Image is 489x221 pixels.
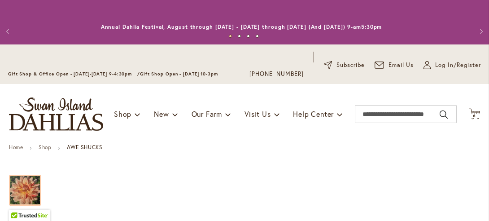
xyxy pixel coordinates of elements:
span: Gift Shop & Office Open - [DATE]-[DATE] 9-4:30pm / [8,71,140,77]
button: 3 of 4 [247,35,250,38]
span: New [154,109,169,119]
a: Home [9,144,23,150]
div: AWE SHUCKS [9,166,50,206]
span: Help Center [293,109,334,119]
button: 6 [469,108,480,120]
a: Subscribe [324,61,365,70]
strong: AWE SHUCKS [67,144,102,150]
span: Shop [114,109,131,119]
span: 6 [473,113,476,119]
span: Gift Shop Open - [DATE] 10-3pm [140,71,218,77]
span: Visit Us [244,109,271,119]
a: Annual Dahlia Festival, August through [DATE] - [DATE] through [DATE] (And [DATE]) 9-am5:30pm [101,23,382,30]
a: Shop [39,144,51,150]
button: 4 of 4 [256,35,259,38]
a: Email Us [375,61,414,70]
span: Log In/Register [435,61,481,70]
a: Log In/Register [424,61,481,70]
button: Next [471,22,489,40]
a: store logo [9,97,103,131]
span: Our Farm [192,109,222,119]
span: Email Us [389,61,414,70]
button: 1 of 4 [229,35,232,38]
span: Subscribe [336,61,365,70]
a: [PHONE_NUMBER] [249,70,304,79]
button: 2 of 4 [238,35,241,38]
